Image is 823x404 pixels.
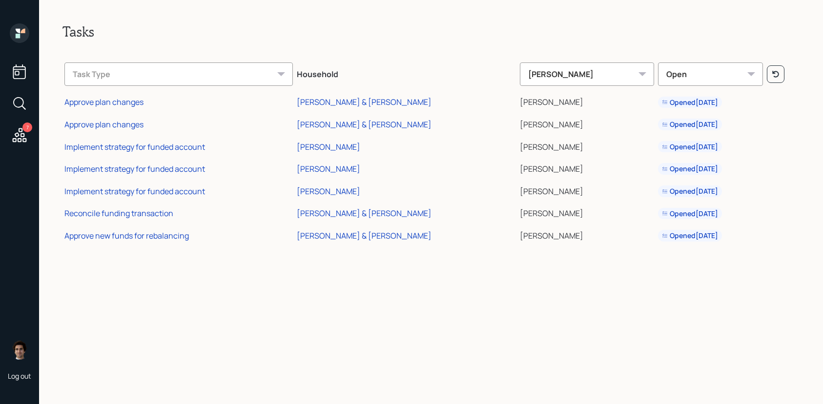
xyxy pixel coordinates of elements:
div: 7 [22,122,32,132]
div: Opened [DATE] [662,142,718,152]
div: Task Type [64,62,293,86]
th: Household [295,56,518,90]
div: [PERSON_NAME] & [PERSON_NAME] [297,230,432,241]
div: [PERSON_NAME] [297,186,360,197]
td: [PERSON_NAME] [518,223,656,245]
div: [PERSON_NAME] & [PERSON_NAME] [297,119,432,130]
div: Opened [DATE] [662,98,718,107]
div: [PERSON_NAME] & [PERSON_NAME] [297,97,432,107]
div: [PERSON_NAME] [520,62,654,86]
div: Opened [DATE] [662,120,718,129]
div: Opened [DATE] [662,164,718,174]
h2: Tasks [62,23,800,40]
div: Log out [8,371,31,381]
div: Opened [DATE] [662,186,718,196]
td: [PERSON_NAME] [518,112,656,134]
div: Implement strategy for funded account [64,163,205,174]
div: Approve plan changes [64,119,144,130]
td: [PERSON_NAME] [518,179,656,201]
div: Implement strategy for funded account [64,186,205,197]
div: [PERSON_NAME] [297,163,360,174]
div: [PERSON_NAME] [297,141,360,152]
div: Approve new funds for rebalancing [64,230,189,241]
div: [PERSON_NAME] & [PERSON_NAME] [297,208,432,219]
img: harrison-schaefer-headshot-2.png [10,340,29,360]
div: Approve plan changes [64,97,144,107]
div: Reconcile funding transaction [64,208,173,219]
td: [PERSON_NAME] [518,201,656,223]
td: [PERSON_NAME] [518,134,656,157]
div: Opened [DATE] [662,231,718,241]
td: [PERSON_NAME] [518,90,656,112]
div: Opened [DATE] [662,209,718,219]
td: [PERSON_NAME] [518,156,656,179]
div: Implement strategy for funded account [64,141,205,152]
div: Open [658,62,763,86]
